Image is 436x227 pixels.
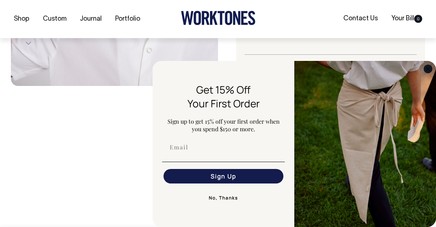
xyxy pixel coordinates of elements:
img: 5e34ad8f-4f05-4173-92a8-ea475ee49ac9.jpeg [294,61,436,227]
button: Close dialog [424,65,432,73]
button: No, Thanks [162,191,285,205]
a: Your Bill0 [388,13,425,25]
input: Email [163,140,283,154]
button: Sign Up [163,169,283,183]
a: Portfolio [112,13,143,25]
span: Sign up to get 15% off your first order when you spend $150 or more. [167,117,280,133]
a: Shop [11,13,32,25]
span: Get 15% Off [196,83,251,96]
a: Journal [77,13,105,25]
a: Custom [40,13,69,25]
span: Your First Order [187,96,260,110]
a: Contact Us [340,13,381,25]
button: Next [23,35,34,51]
div: FLYOUT Form [153,61,436,227]
span: 0 [414,15,422,23]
